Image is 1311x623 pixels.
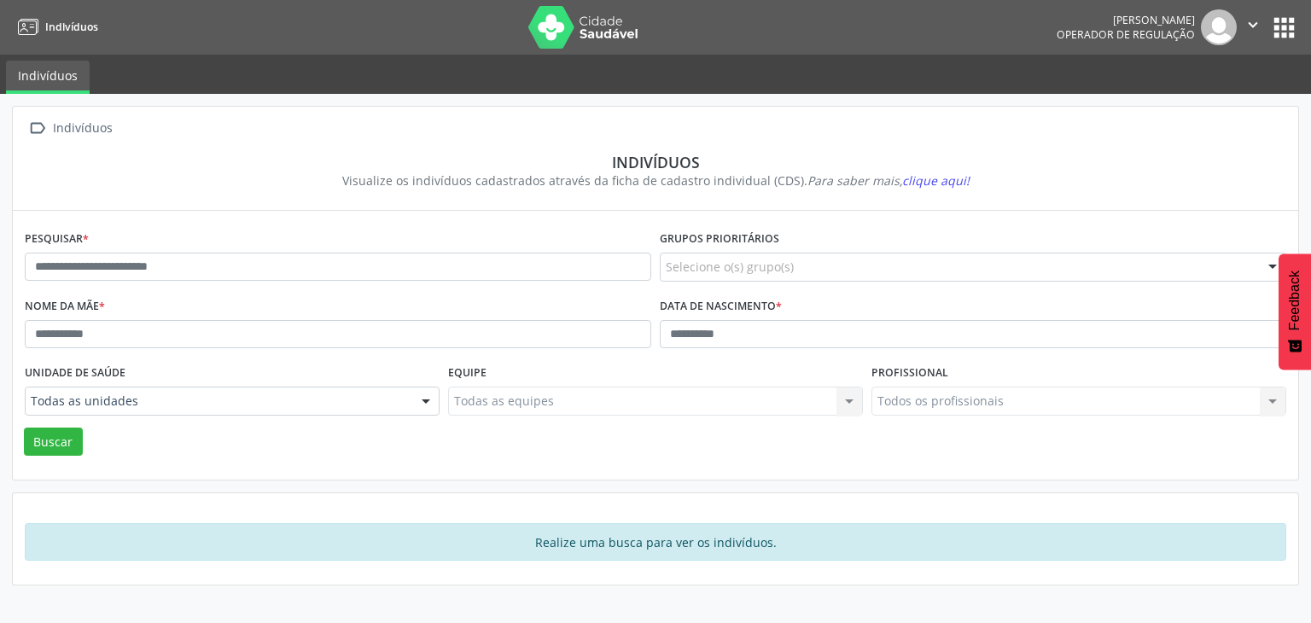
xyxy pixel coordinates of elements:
[1057,13,1195,27] div: [PERSON_NAME]
[807,172,970,189] i: Para saber mais,
[45,20,98,34] span: Indivíduos
[1287,271,1302,330] span: Feedback
[25,116,115,141] a:  Indivíduos
[1279,253,1311,370] button: Feedback - Mostrar pesquisa
[50,116,115,141] div: Indivíduos
[37,153,1274,172] div: Indivíduos
[24,428,83,457] button: Buscar
[25,116,50,141] i: 
[666,258,794,276] span: Selecione o(s) grupo(s)
[660,226,779,253] label: Grupos prioritários
[1201,9,1237,45] img: img
[25,360,125,387] label: Unidade de saúde
[902,172,970,189] span: clique aqui!
[1269,13,1299,43] button: apps
[25,523,1286,561] div: Realize uma busca para ver os indivíduos.
[1244,15,1262,34] i: 
[871,360,948,387] label: Profissional
[660,294,782,320] label: Data de nascimento
[12,13,98,41] a: Indivíduos
[448,360,487,387] label: Equipe
[1057,27,1195,42] span: Operador de regulação
[6,61,90,94] a: Indivíduos
[25,226,89,253] label: Pesquisar
[37,172,1274,189] div: Visualize os indivíduos cadastrados através da ficha de cadastro individual (CDS).
[1237,9,1269,45] button: 
[31,393,405,410] span: Todas as unidades
[25,294,105,320] label: Nome da mãe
